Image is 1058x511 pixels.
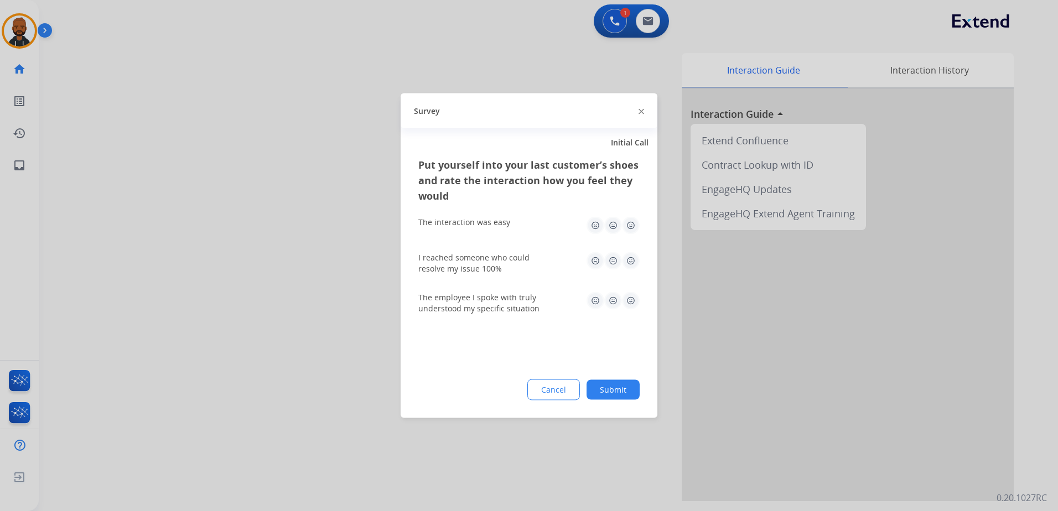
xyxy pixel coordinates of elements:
div: The employee I spoke with truly understood my specific situation [418,292,551,314]
img: close-button [639,108,644,114]
h3: Put yourself into your last customer’s shoes and rate the interaction how you feel they would [418,157,640,204]
p: 0.20.1027RC [997,491,1047,504]
span: Initial Call [611,137,649,148]
button: Submit [587,380,640,400]
button: Cancel [527,379,580,400]
div: The interaction was easy [418,217,510,228]
div: I reached someone who could resolve my issue 100% [418,252,551,274]
span: Survey [414,105,440,116]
